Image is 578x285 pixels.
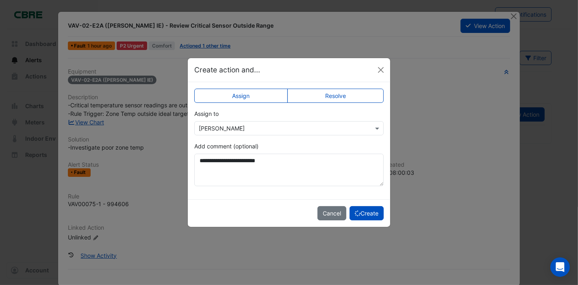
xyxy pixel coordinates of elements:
[194,89,288,103] label: Assign
[350,206,384,220] button: Create
[317,206,346,220] button: Cancel
[194,65,260,75] h5: Create action and...
[194,142,259,150] label: Add comment (optional)
[375,64,387,76] button: Close
[287,89,384,103] label: Resolve
[550,257,570,277] div: Open Intercom Messenger
[194,109,219,118] label: Assign to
